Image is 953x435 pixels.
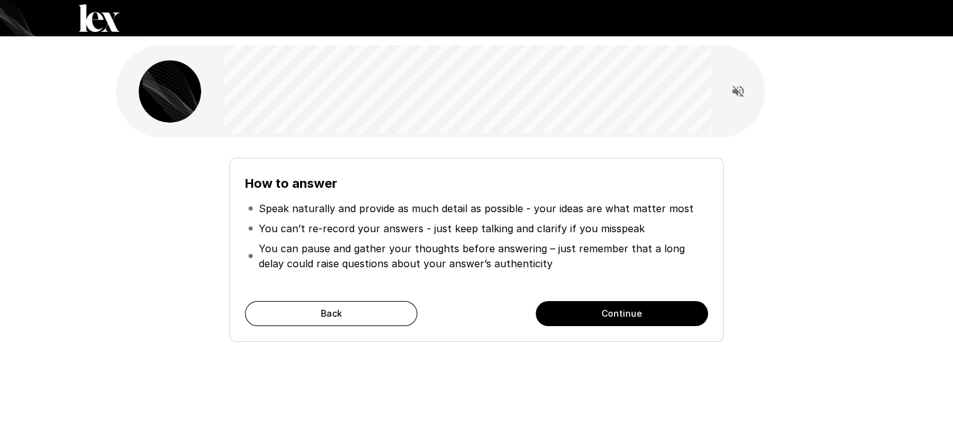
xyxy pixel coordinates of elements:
button: Back [245,301,417,326]
button: Read questions aloud [726,79,751,104]
button: Continue [536,301,708,326]
p: Speak naturally and provide as much detail as possible - your ideas are what matter most [259,201,694,216]
p: You can pause and gather your thoughts before answering – just remember that a long delay could r... [259,241,705,271]
b: How to answer [245,176,337,191]
p: You can’t re-record your answers - just keep talking and clarify if you misspeak [259,221,645,236]
img: lex_avatar2.png [138,60,201,123]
